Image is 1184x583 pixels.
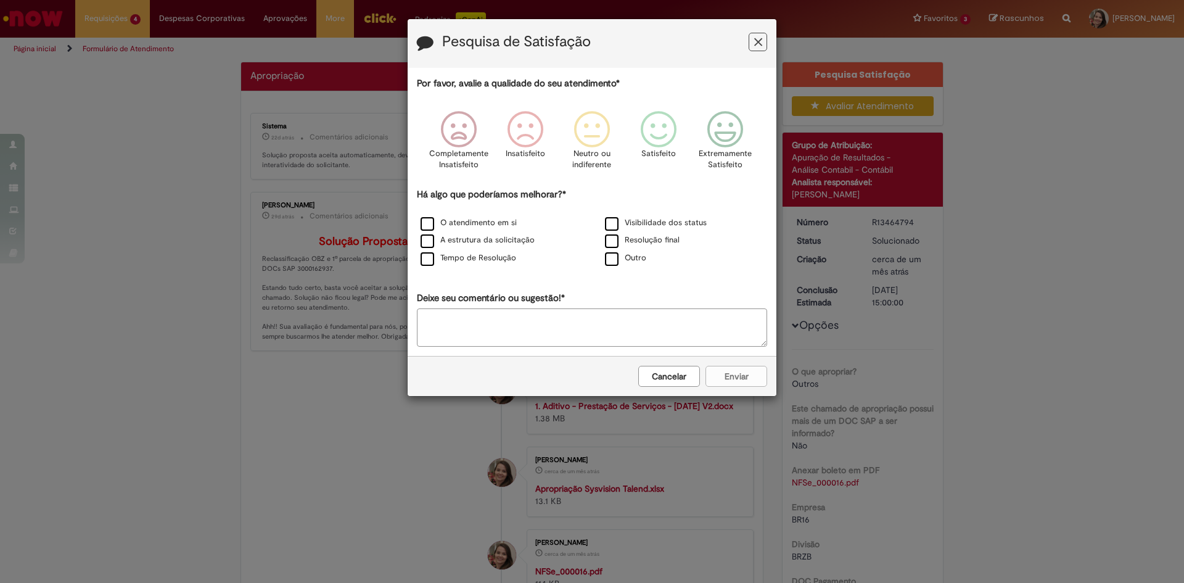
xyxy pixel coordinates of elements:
[417,77,620,90] label: Por favor, avalie a qualidade do seu atendimento*
[641,148,676,160] p: Satisfeito
[627,102,690,186] div: Satisfeito
[694,102,757,186] div: Extremamente Satisfeito
[605,252,646,264] label: Outro
[570,148,614,171] p: Neutro ou indiferente
[506,148,545,160] p: Insatisfeito
[417,292,565,305] label: Deixe seu comentário ou sugestão!*
[605,234,680,246] label: Resolução final
[429,148,488,171] p: Completamente Insatisfeito
[421,217,517,229] label: O atendimento em si
[421,252,516,264] label: Tempo de Resolução
[421,234,535,246] label: A estrutura da solicitação
[699,148,752,171] p: Extremamente Satisfeito
[442,34,591,50] label: Pesquisa de Satisfação
[427,102,490,186] div: Completamente Insatisfeito
[417,188,767,268] div: Há algo que poderíamos melhorar?*
[638,366,700,387] button: Cancelar
[605,217,707,229] label: Visibilidade dos status
[494,102,557,186] div: Insatisfeito
[561,102,623,186] div: Neutro ou indiferente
